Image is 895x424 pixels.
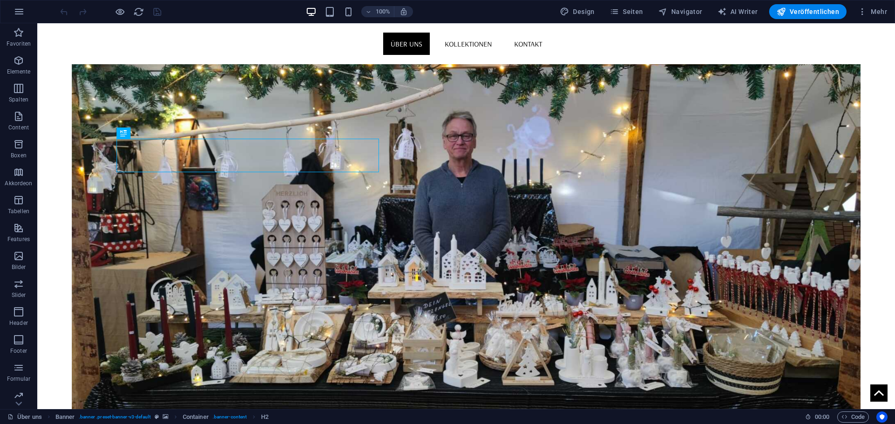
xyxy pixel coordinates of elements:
span: Design [560,7,595,16]
nav: breadcrumb [55,411,269,423]
p: Features [7,236,30,243]
i: Bei Größenänderung Zoomstufe automatisch an das gewählte Gerät anpassen. [399,7,408,16]
span: Klick zum Auswählen. Doppelklick zum Bearbeiten [183,411,209,423]
button: Design [556,4,599,19]
p: Akkordeon [5,180,32,187]
p: Tabellen [8,208,29,215]
span: Mehr [858,7,887,16]
span: Navigator [658,7,702,16]
button: 100% [361,6,394,17]
span: Seiten [610,7,643,16]
button: AI Writer [714,4,762,19]
span: Klick zum Auswählen. Doppelklick zum Bearbeiten [55,411,75,423]
h6: Session-Zeit [805,411,830,423]
p: Bilder [12,263,26,271]
span: Klick zum Auswählen. Doppelklick zum Bearbeiten [261,411,268,423]
span: . banner-content [213,411,247,423]
p: Content [8,124,29,131]
button: reload [133,6,144,17]
button: Seiten [606,4,647,19]
i: Dieses Element ist ein anpassbares Preset [155,414,159,419]
span: . banner .preset-banner-v3-default [79,411,151,423]
p: Footer [10,347,27,355]
p: Spalten [9,96,28,103]
p: Favoriten [7,40,31,47]
button: Usercentrics [876,411,888,423]
p: Header [9,319,28,327]
span: Code [841,411,865,423]
div: Design (Strg+Alt+Y) [556,4,599,19]
span: AI Writer [717,7,758,16]
p: Slider [12,291,26,299]
button: Mehr [854,4,891,19]
button: Klicke hier, um den Vorschau-Modus zu verlassen [114,6,125,17]
button: Code [837,411,869,423]
p: Formular [7,375,31,383]
i: Element verfügt über einen Hintergrund [163,414,168,419]
p: Boxen [11,152,27,159]
p: Elemente [7,68,31,75]
button: Navigator [654,4,706,19]
span: 00 00 [815,411,829,423]
h6: 100% [375,6,390,17]
button: Veröffentlichen [769,4,847,19]
span: : [821,413,823,420]
i: Seite neu laden [133,7,144,17]
span: Veröffentlichen [777,7,839,16]
a: Klick, um Auswahl aufzuheben. Doppelklick öffnet Seitenverwaltung [7,411,42,423]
